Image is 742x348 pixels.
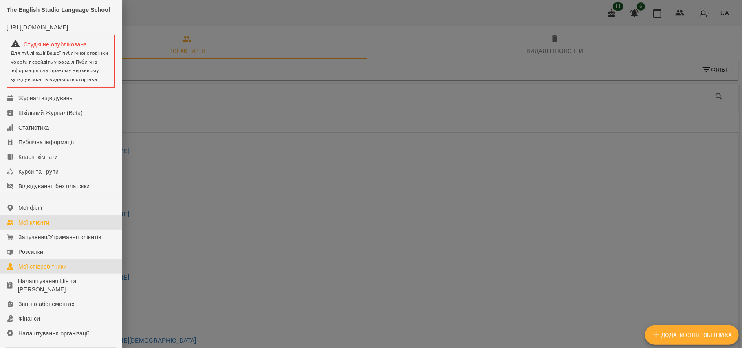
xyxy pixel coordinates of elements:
div: Журнал відвідувань [18,94,73,102]
div: Мої філії [18,204,42,212]
div: Студія не опублікована [11,39,111,48]
div: Шкільний Журнал(Beta) [18,109,83,117]
div: Статистика [18,123,49,132]
div: Публічна інформація [18,138,75,146]
div: Розсилки [18,248,43,256]
a: [URL][DOMAIN_NAME] [7,24,68,31]
span: Додати співробітника [652,330,732,340]
div: Відвідування без платіжки [18,182,90,190]
div: Налаштування Цін та [PERSON_NAME] [18,277,115,293]
div: Класні кімнати [18,153,58,161]
button: Додати співробітника [645,325,739,345]
div: Мої клієнти [18,218,49,227]
div: Залучення/Утримання клієнтів [18,233,101,241]
div: Курси та Групи [18,167,59,176]
div: Мої співробітники [18,262,67,271]
div: Фінанси [18,315,40,323]
span: Для публікації Вашої публічної сторінки Voopty, перейдіть у розділ Публічна інформація та у право... [11,50,108,82]
div: Звіт по абонементах [18,300,75,308]
span: The English Studio Language School [7,7,110,13]
div: Налаштування організації [18,329,89,337]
